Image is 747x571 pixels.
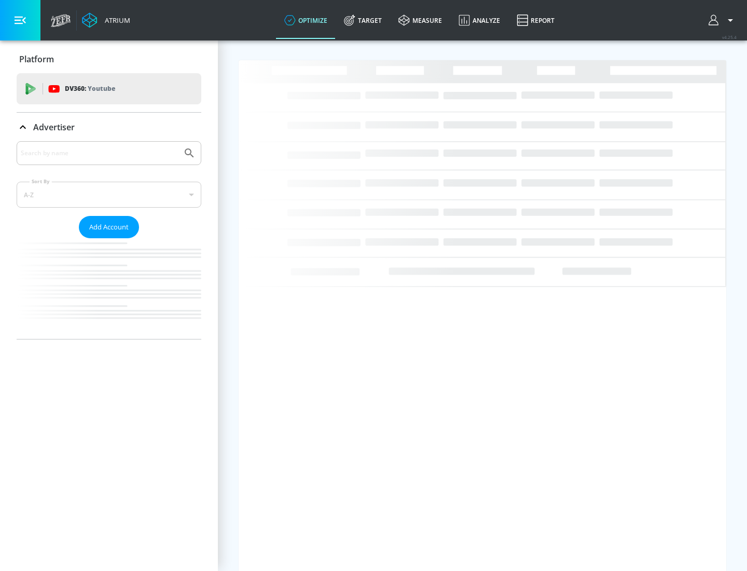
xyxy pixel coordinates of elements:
[17,113,201,142] div: Advertiser
[17,45,201,74] div: Platform
[30,178,52,185] label: Sort By
[722,34,737,40] span: v 4.25.4
[101,16,130,25] div: Atrium
[17,238,201,339] nav: list of Advertiser
[390,2,450,39] a: measure
[17,182,201,208] div: A-Z
[450,2,508,39] a: Analyze
[65,83,115,94] p: DV360:
[33,121,75,133] p: Advertiser
[79,216,139,238] button: Add Account
[336,2,390,39] a: Target
[88,83,115,94] p: Youtube
[276,2,336,39] a: optimize
[508,2,563,39] a: Report
[17,73,201,104] div: DV360: Youtube
[21,146,178,160] input: Search by name
[17,141,201,339] div: Advertiser
[19,53,54,65] p: Platform
[89,221,129,233] span: Add Account
[82,12,130,28] a: Atrium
